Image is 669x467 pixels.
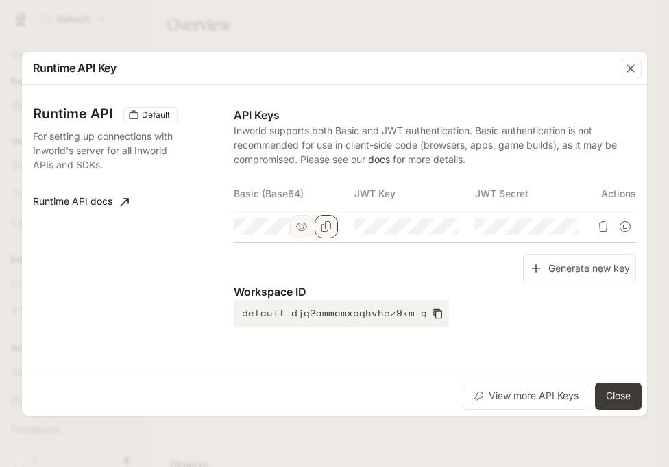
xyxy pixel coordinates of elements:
[595,383,642,410] button: Close
[234,177,354,210] th: Basic (Base64)
[234,283,636,300] p: Workspace ID
[123,107,178,123] div: These keys will apply to your current workspace only
[33,107,112,121] h3: Runtime API
[614,216,636,238] button: Suspend API key
[234,300,449,327] button: default-djq2ammcmxpghvhez9km-g
[592,216,614,238] button: Delete API key
[234,123,636,166] p: Inworld supports both Basic and JWT authentication. Basic authentication is not recommended for u...
[523,254,636,283] button: Generate new key
[136,109,175,121] span: Default
[354,177,475,210] th: JWT Key
[315,215,338,238] button: Copy Basic (Base64)
[475,177,596,210] th: JWT Secret
[368,153,390,165] a: docs
[27,188,134,216] a: Runtime API docs
[33,60,117,76] p: Runtime API Key
[596,177,636,210] th: Actions
[234,107,636,123] p: API Keys
[33,129,175,172] p: For setting up connections with Inworld's server for all Inworld APIs and SDKs.
[463,383,589,410] button: View more API Keys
